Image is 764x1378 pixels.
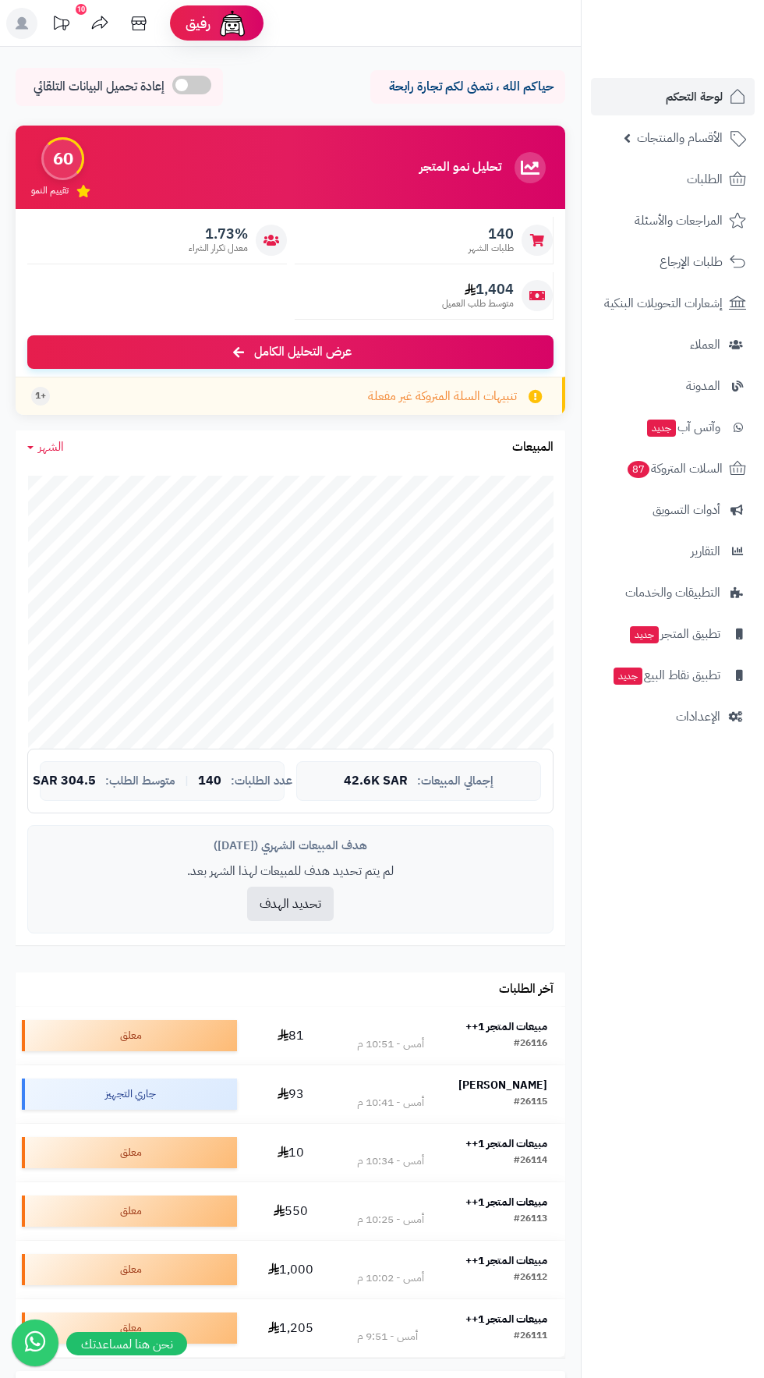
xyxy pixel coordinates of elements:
a: وآتس آبجديد [591,409,755,446]
a: تطبيق المتجرجديد [591,615,755,653]
a: طلبات الإرجاع [591,243,755,281]
span: وآتس آب [646,416,720,438]
div: جاري التجهيز [22,1079,237,1110]
span: +1 [35,389,46,402]
h3: آخر الطلبات [499,983,554,997]
div: أمس - 10:41 م [357,1095,424,1111]
span: المدونة [686,375,720,397]
a: العملاء [591,326,755,363]
div: أمس - 10:51 م [357,1036,424,1052]
a: المدونة [591,367,755,405]
span: إعادة تحميل البيانات التلقائي [34,78,164,96]
p: حياكم الله ، نتمنى لكم تجارة رابحة [382,78,554,96]
span: طلبات الشهر [469,242,514,255]
span: التطبيقات والخدمات [625,582,720,604]
span: طلبات الإرجاع [660,251,723,273]
span: جديد [647,420,676,437]
a: المراجعات والأسئلة [591,202,755,239]
img: ai-face.png [217,8,248,39]
a: إشعارات التحويلات البنكية [591,285,755,322]
div: أمس - 10:34 م [357,1153,424,1169]
span: التقارير [691,540,720,562]
span: 304.5 SAR [33,774,96,788]
strong: [PERSON_NAME] [458,1077,547,1093]
span: 140 [469,225,514,243]
span: متوسط طلب العميل [442,297,514,310]
strong: مبيعات المتجر 1++ [465,1252,547,1269]
a: أدوات التسويق [591,491,755,529]
p: لم يتم تحديد هدف للمبيعات لهذا الشهر بعد. [40,863,541,880]
a: تطبيق نقاط البيعجديد [591,657,755,694]
a: التطبيقات والخدمات [591,574,755,611]
span: المراجعات والأسئلة [635,210,723,232]
span: 87 [628,461,649,478]
div: معلق [22,1254,237,1285]
strong: مبيعات المتجر 1++ [465,1311,547,1327]
div: معلق [22,1137,237,1168]
h3: المبيعات [512,441,554,455]
span: تنبيهات السلة المتروكة غير مفعلة [368,388,517,406]
span: إشعارات التحويلات البنكية [604,292,723,314]
a: عرض التحليل الكامل [27,335,554,369]
td: 1,205 [243,1299,339,1357]
span: السلات المتروكة [626,458,723,480]
div: #26115 [514,1095,547,1111]
div: معلق [22,1312,237,1344]
span: الأقسام والمنتجات [637,127,723,149]
span: إجمالي المبيعات: [417,774,493,788]
div: أمس - 9:51 م [357,1329,418,1344]
div: #26116 [514,1036,547,1052]
span: 140 [198,774,221,788]
div: هدف المبيعات الشهري ([DATE]) [40,838,541,854]
span: أدوات التسويق [653,499,720,521]
strong: مبيعات المتجر 1++ [465,1194,547,1210]
span: الطلبات [687,168,723,190]
span: جديد [614,668,642,685]
a: تحديثات المنصة [41,8,80,43]
h3: تحليل نمو المتجر [419,161,501,175]
span: الإعدادات [676,706,720,728]
span: 42.6K SAR [344,774,408,788]
td: 10 [243,1124,339,1181]
strong: مبيعات المتجر 1++ [465,1018,547,1035]
a: السلات المتروكة87 [591,450,755,487]
div: 10 [76,4,87,15]
span: العملاء [690,334,720,356]
a: الطلبات [591,161,755,198]
td: 93 [243,1065,339,1123]
span: تطبيق المتجر [628,623,720,645]
span: عدد الطلبات: [231,774,292,788]
span: متوسط الطلب: [105,774,175,788]
span: 1.73% [189,225,248,243]
span: 1,404 [442,281,514,298]
span: جديد [630,626,659,643]
a: التقارير [591,533,755,570]
div: #26112 [514,1270,547,1286]
div: معلق [22,1020,237,1051]
span: عرض التحليل الكامل [254,343,352,361]
div: #26113 [514,1212,547,1227]
button: تحديد الهدف [247,887,334,921]
td: 81 [243,1007,339,1064]
a: الشهر [27,438,64,456]
span: تقييم النمو [31,184,69,197]
span: الشهر [38,437,64,456]
div: #26111 [514,1329,547,1344]
strong: مبيعات المتجر 1++ [465,1135,547,1152]
div: معلق [22,1196,237,1227]
span: لوحة التحكم [666,86,723,108]
img: logo-2.png [658,38,749,71]
a: لوحة التحكم [591,78,755,115]
div: أمس - 10:25 م [357,1212,424,1227]
a: الإعدادات [591,698,755,735]
td: 550 [243,1182,339,1240]
td: 1,000 [243,1241,339,1298]
span: معدل تكرار الشراء [189,242,248,255]
div: #26114 [514,1153,547,1169]
div: أمس - 10:02 م [357,1270,424,1286]
span: | [185,775,189,787]
span: رفيق [186,14,210,33]
span: تطبيق نقاط البيع [612,664,720,686]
